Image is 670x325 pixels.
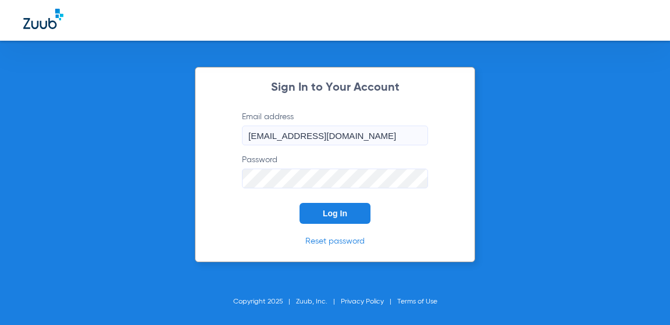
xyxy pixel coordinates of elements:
span: Log In [323,209,347,218]
button: Log In [300,203,370,224]
li: Zuub, Inc. [296,296,341,308]
input: Password [242,169,428,188]
label: Password [242,154,428,188]
input: Email address [242,126,428,145]
label: Email address [242,111,428,145]
li: Copyright 2025 [233,296,296,308]
img: Zuub Logo [23,9,63,29]
h2: Sign In to Your Account [224,82,446,94]
a: Terms of Use [397,298,437,305]
a: Reset password [305,237,365,245]
a: Privacy Policy [341,298,384,305]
